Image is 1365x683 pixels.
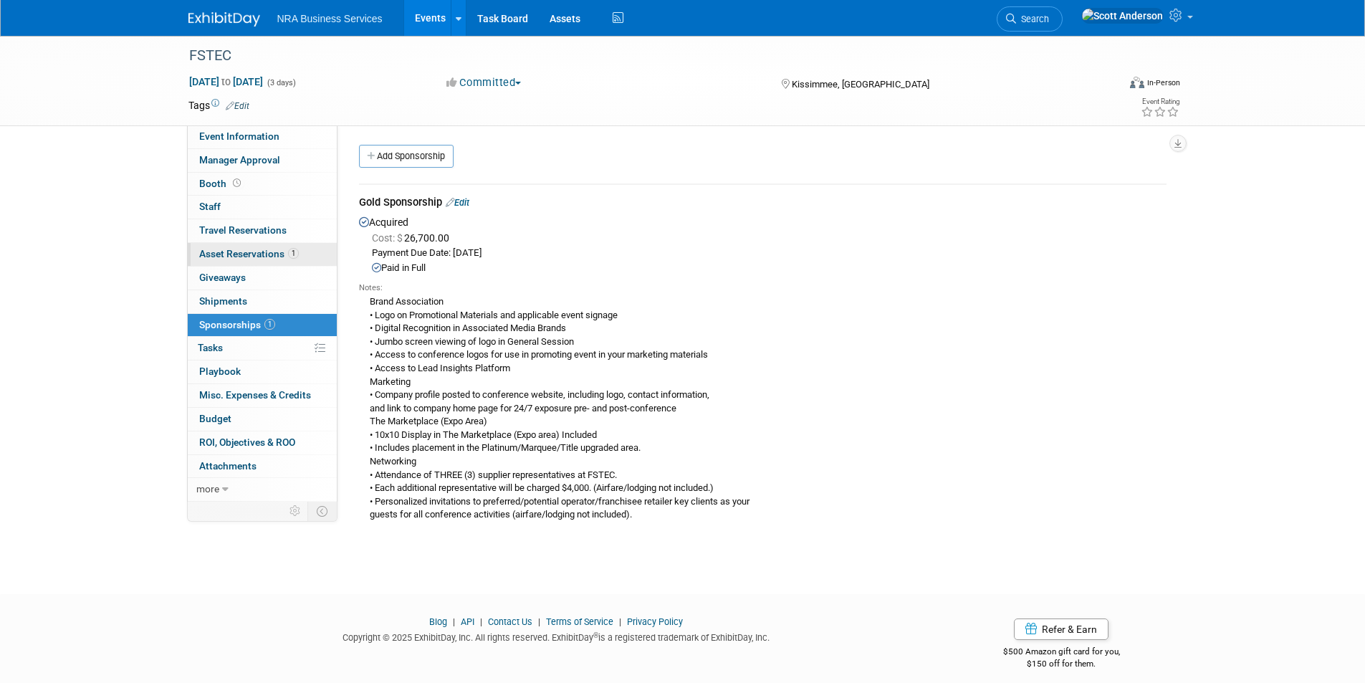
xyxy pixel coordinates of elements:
span: | [535,616,544,627]
span: Asset Reservations [199,248,299,259]
a: Asset Reservations1 [188,243,337,266]
span: ROI, Objectives & ROO [199,436,295,448]
span: Cost: $ [372,232,404,244]
span: to [219,76,233,87]
a: more [188,478,337,501]
span: Kissimmee, [GEOGRAPHIC_DATA] [792,79,929,90]
span: Attachments [199,460,257,472]
img: Format-Inperson.png [1130,77,1144,88]
span: (3 days) [266,78,296,87]
span: Manager Approval [199,154,280,166]
span: NRA Business Services [277,13,383,24]
div: Payment Due Date: [DATE] [372,247,1167,260]
span: Booth not reserved yet [230,178,244,188]
span: Search [1016,14,1049,24]
a: Search [997,6,1063,32]
span: Travel Reservations [199,224,287,236]
div: FSTEC [184,43,1096,69]
span: 1 [288,248,299,259]
a: Edit [446,197,469,208]
a: Booth [188,173,337,196]
div: Event Format [1033,75,1181,96]
span: Event Information [199,130,279,142]
span: Staff [199,201,221,212]
span: Tasks [198,342,223,353]
span: Booth [199,178,244,189]
a: Privacy Policy [627,616,683,627]
div: Copyright © 2025 ExhibitDay, Inc. All rights reserved. ExhibitDay is a registered trademark of Ex... [188,628,925,644]
a: Manager Approval [188,149,337,172]
span: Shipments [199,295,247,307]
a: API [461,616,474,627]
a: ROI, Objectives & ROO [188,431,337,454]
div: In-Person [1146,77,1180,88]
a: Edit [226,101,249,111]
div: Notes: [359,282,1167,294]
div: Acquired [359,213,1167,526]
a: Playbook [188,360,337,383]
span: [DATE] [DATE] [188,75,264,88]
span: | [476,616,486,627]
div: Paid in Full [372,262,1167,275]
img: Scott Anderson [1081,8,1164,24]
span: Misc. Expenses & Credits [199,389,311,401]
sup: ® [593,631,598,639]
div: $500 Amazon gift card for you, [946,636,1177,669]
a: Event Information [188,125,337,148]
span: Playbook [199,366,241,377]
a: Budget [188,408,337,431]
span: Budget [199,413,231,424]
a: Giveaways [188,267,337,290]
td: Toggle Event Tabs [307,502,337,520]
a: Staff [188,196,337,219]
a: Travel Reservations [188,219,337,242]
span: Giveaways [199,272,246,283]
a: Contact Us [488,616,532,627]
div: Gold Sponsorship [359,195,1167,213]
td: Personalize Event Tab Strip [283,502,308,520]
a: Sponsorships1 [188,314,337,337]
a: Blog [429,616,447,627]
a: Add Sponsorship [359,145,454,168]
div: Brand Association • Logo on Promotional Materials and applicable event signage • Digital Recognit... [359,294,1167,522]
span: | [616,616,625,627]
span: Sponsorships [199,319,275,330]
a: Misc. Expenses & Credits [188,384,337,407]
div: $150 off for them. [946,658,1177,670]
button: Committed [441,75,527,90]
span: more [196,483,219,495]
a: Shipments [188,290,337,313]
img: ExhibitDay [188,12,260,27]
td: Tags [188,98,249,113]
a: Terms of Service [546,616,613,627]
span: | [449,616,459,627]
span: 1 [264,319,275,330]
a: Refer & Earn [1014,618,1108,640]
span: 26,700.00 [372,232,455,244]
a: Attachments [188,455,337,478]
a: Tasks [188,337,337,360]
div: Event Rating [1141,98,1179,105]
